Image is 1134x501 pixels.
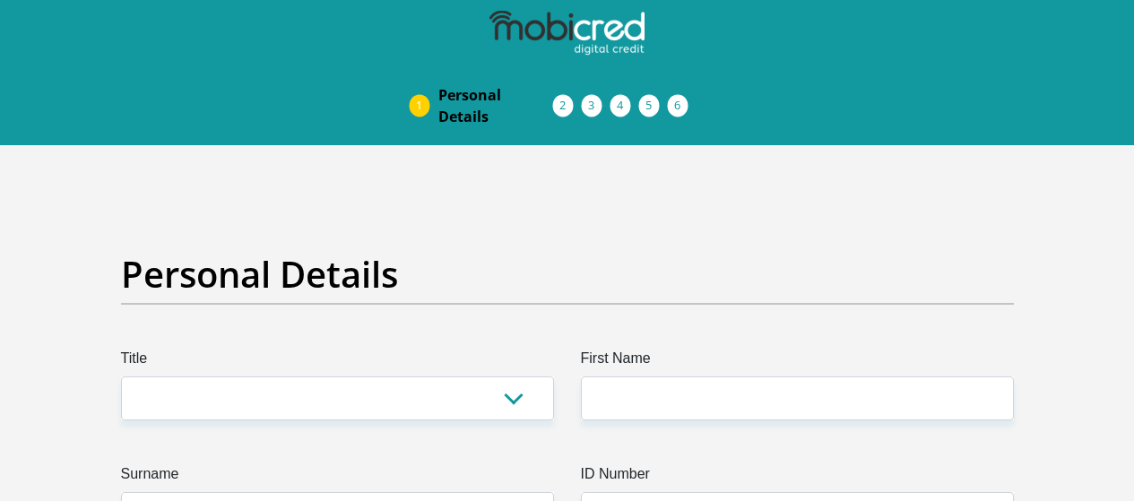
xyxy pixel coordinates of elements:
[581,376,1014,420] input: First Name
[581,348,1014,376] label: First Name
[581,463,1014,492] label: ID Number
[489,11,644,56] img: mobicred logo
[121,348,554,376] label: Title
[121,463,554,492] label: Surname
[121,253,1014,296] h2: Personal Details
[438,84,553,127] span: Personal Details
[424,77,567,134] a: PersonalDetails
